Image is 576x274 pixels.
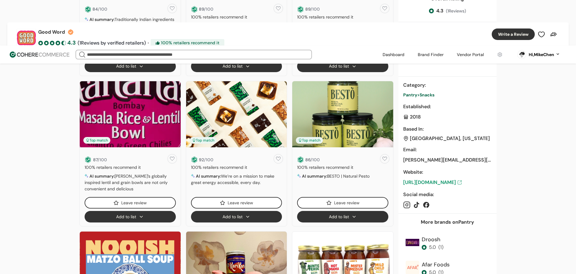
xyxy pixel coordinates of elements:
[327,173,370,179] span: BESTO | Natural Pesto
[403,191,492,198] div: Social media :
[196,173,221,179] span: AI summary:
[166,153,178,165] button: add to favorite
[403,156,492,164] div: [PERSON_NAME][EMAIL_ADDRESS][DOMAIN_NAME]
[191,61,282,72] button: Add to list
[403,146,492,153] div: Email :
[272,2,284,15] button: add to favorite
[529,52,560,58] button: Hi,MikeChen
[422,261,450,269] div: Afar Foods
[422,236,444,244] div: Droosh
[438,244,444,251] div: ( 1 )
[420,92,434,98] span: Snacks
[429,244,436,251] div: 5.0
[410,136,490,141] div: [GEOGRAPHIC_DATA], [US_STATE]
[436,7,444,15] span: 4.3
[403,169,492,176] div: Website :
[85,173,168,192] span: [PERSON_NAME]’s globally inspired lentil and grain bowls are not only convenient and delicious
[446,8,466,14] span: ( 1 Reviews)
[10,52,69,58] img: Cohere Logo
[406,236,419,249] img: Brand Photo
[272,153,284,165] button: add to favorite
[379,2,391,15] button: add to favorite
[191,211,282,222] button: Add to list
[297,197,388,209] button: Leave review
[379,153,391,165] button: add to favorite
[85,17,174,28] span: Traditionally Indian ingredients for untraditional cooks
[421,219,474,226] div: More brands on Pantry
[89,173,115,179] span: AI summary:
[85,211,176,222] button: Add to list
[89,17,115,22] span: AI summary:
[529,52,554,58] div: Hi, MikeChen
[403,82,492,89] div: Category :
[297,211,388,222] button: Add to list
[403,125,492,133] div: Based In :
[191,173,274,185] span: We’re on a mission to make great energy accessible, every day.
[297,61,388,72] button: Add to list
[85,61,176,72] button: Add to list
[191,197,282,209] button: Leave review
[403,179,492,186] a: [URL][DOMAIN_NAME]
[403,233,492,256] a: Brand PhotoDroosh5.0(1)
[517,50,526,59] svg: 0 percent
[166,2,178,15] button: add to favorite
[302,173,327,179] span: AI summary:
[403,92,492,98] a: Pantry>Snacks
[85,197,176,209] button: Leave review
[403,103,492,110] div: Established :
[417,92,420,98] span: >
[403,113,492,121] div: 2018
[403,92,417,98] span: Pantry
